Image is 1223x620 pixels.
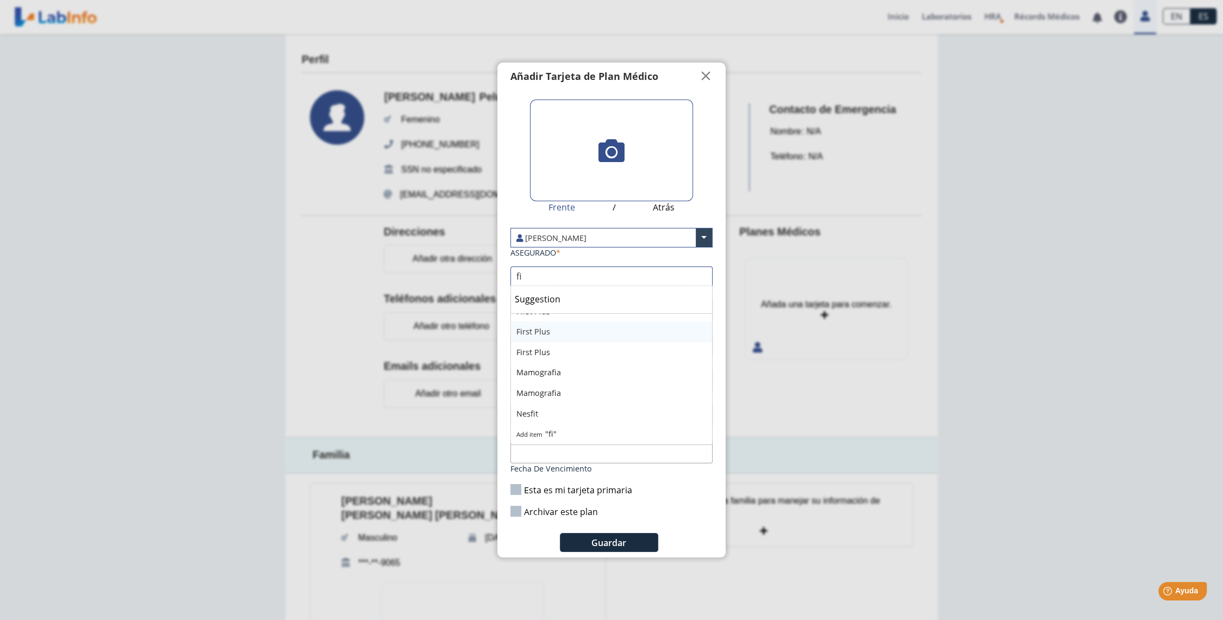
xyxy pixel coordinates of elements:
[510,463,592,474] label: Fecha de vencimiento
[510,506,598,518] label: Archivar este plan
[510,286,713,444] ng-dropdown-panel: Options list
[511,342,712,363] div: First Plus
[516,429,557,439] span: "fi"
[510,247,560,258] label: ASEGURADO
[510,484,632,496] label: Esta es mi tarjeta primaria
[1126,578,1211,608] iframe: Help widget launcher
[510,69,658,84] h4: Añadir Tarjeta de Plan Médico
[591,537,626,549] span: Guardar
[511,321,712,342] div: First Plus
[700,70,713,83] span: 
[515,294,708,305] h6: Suggestion
[511,404,712,424] div: Nesfit
[548,201,575,214] span: Frente
[560,533,658,552] button: Guardar
[511,362,712,383] div: Mamografia
[612,201,615,214] span: /
[653,201,675,214] span: Atrás
[511,383,712,404] div: Mamografia
[693,70,719,83] button: Close
[516,430,545,438] span: Add item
